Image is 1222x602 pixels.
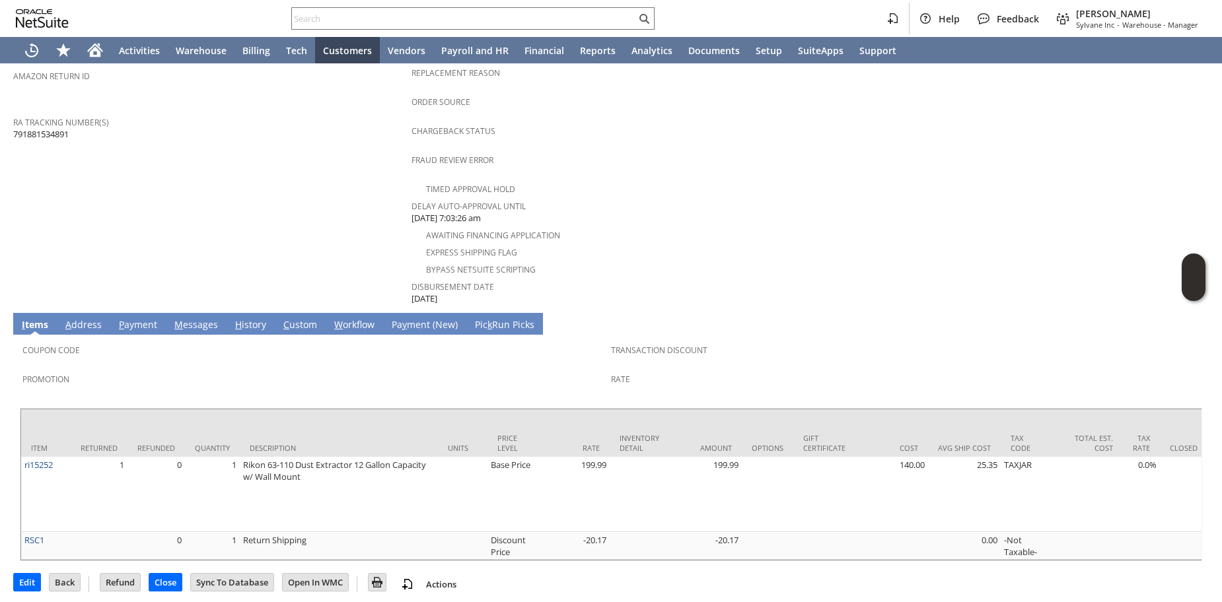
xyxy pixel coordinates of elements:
span: Support [859,44,896,57]
span: C [283,318,289,331]
td: 199.99 [669,457,742,532]
a: RSC1 [24,534,44,546]
svg: logo [16,9,69,28]
div: Total Est. Cost [1060,433,1113,453]
input: Open In WMC [283,574,348,591]
div: Tax Code [1011,433,1040,453]
td: 1 [185,457,240,532]
span: Sylvane Inc [1076,20,1114,30]
span: A [65,318,71,331]
a: Payment (New) [388,318,461,333]
a: PickRun Picks [472,318,538,333]
span: Setup [756,44,782,57]
a: Address [62,318,105,333]
td: 0 [127,457,185,532]
span: Financial [524,44,564,57]
span: [PERSON_NAME] [1076,7,1198,20]
span: - [1117,20,1120,30]
iframe: Click here to launch Oracle Guided Learning Help Panel [1182,253,1205,301]
span: Customers [323,44,372,57]
span: k [487,318,492,331]
div: Refunded [137,443,175,453]
span: SuiteApps [798,44,844,57]
span: y [402,318,407,331]
a: Bypass NetSuite Scripting [426,264,536,275]
td: -20.17 [537,532,610,560]
a: Items [18,318,52,333]
td: Return Shipping [240,532,438,560]
div: Units [448,443,478,453]
input: Close [149,574,182,591]
a: Chargeback Status [412,125,495,137]
div: Quantity [195,443,230,453]
span: Activities [119,44,160,57]
span: Feedback [997,13,1039,25]
td: TAXJAR [1001,457,1050,532]
a: Amazon Return ID [13,71,90,82]
a: Billing [234,37,278,63]
td: 0.00 [928,532,1001,560]
span: 791881534891 [13,128,69,141]
input: Sync To Database [191,574,273,591]
span: H [235,318,242,331]
span: Help [939,13,960,25]
div: Rate [547,443,600,453]
a: Timed Approval Hold [426,184,515,195]
a: Order Source [412,96,470,108]
td: 140.00 [855,457,928,532]
img: Print [369,574,385,590]
a: SuiteApps [790,37,851,63]
div: Price Level [497,433,527,453]
div: Shortcuts [48,37,79,63]
a: Delay Auto-Approval Until [412,201,526,212]
span: I [22,318,25,331]
svg: Home [87,42,103,58]
div: Description [250,443,428,453]
a: Recent Records [16,37,48,63]
td: 199.99 [537,457,610,532]
a: ri15252 [24,459,53,471]
div: Closed [1170,443,1198,453]
a: Documents [680,37,748,63]
td: 25.35 [928,457,1001,532]
a: Awaiting Financing Application [426,230,560,241]
a: Transaction Discount [611,345,707,356]
div: Inventory Detail [620,433,659,453]
a: Messages [171,318,221,333]
a: Fraud Review Error [412,154,493,166]
a: Home [79,37,111,63]
div: Avg Ship Cost [938,443,991,453]
a: History [232,318,270,333]
td: Discount Price [487,532,537,560]
span: [DATE] 7:03:26 am [412,212,481,224]
a: Actions [421,578,462,590]
a: Replacement reason [412,67,500,79]
input: Search [292,11,636,26]
a: Payment [116,318,161,333]
span: Payroll and HR [441,44,509,57]
span: Vendors [388,44,425,57]
a: Support [851,37,904,63]
div: Options [752,443,783,453]
a: Analytics [624,37,680,63]
a: Payroll and HR [433,37,517,63]
input: Edit [14,574,40,591]
span: [DATE] [412,292,437,305]
a: Disbursement Date [412,281,494,292]
td: 0 [127,532,185,560]
a: Vendors [380,37,433,63]
svg: Recent Records [24,42,40,58]
div: Item [31,443,61,453]
span: P [119,318,124,331]
span: Tech [286,44,307,57]
a: Express Shipping Flag [426,247,517,258]
td: Rikon 63-110 Dust Extractor 12 Gallon Capacity w/ Wall Mount [240,457,438,532]
input: Back [50,574,80,591]
img: add-record.svg [400,576,415,592]
span: Analytics [631,44,672,57]
td: -Not Taxable- [1001,532,1050,560]
a: Warehouse [168,37,234,63]
div: Gift Certificate [803,433,845,453]
td: -20.17 [669,532,742,560]
a: Customers [315,37,380,63]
